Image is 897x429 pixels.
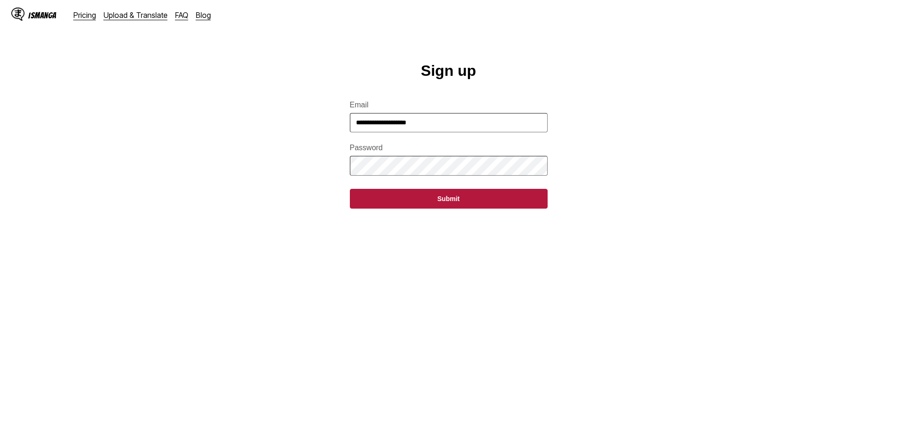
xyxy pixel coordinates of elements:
img: IsManga Logo [11,8,24,21]
label: Email [350,101,548,109]
h1: Sign up [421,62,476,80]
button: Submit [350,189,548,209]
a: IsManga LogoIsManga [11,8,73,23]
div: IsManga [28,11,57,20]
a: Upload & Translate [104,10,168,20]
label: Password [350,144,548,152]
a: Pricing [73,10,96,20]
a: Blog [196,10,211,20]
a: FAQ [175,10,188,20]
